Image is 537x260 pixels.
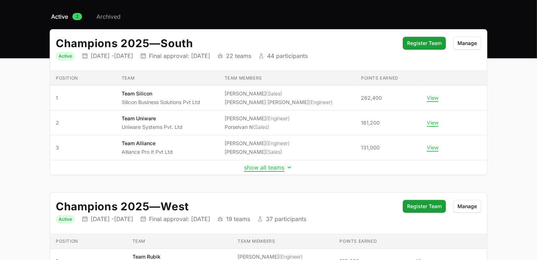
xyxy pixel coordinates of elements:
span: Manage [457,39,477,48]
button: Manage [453,200,481,213]
li: [PERSON_NAME] [225,115,290,122]
p: 19 teams [226,215,250,223]
button: View [427,144,438,151]
span: Register Team [407,202,442,211]
p: 22 teams [226,52,251,59]
span: Register Team [407,39,442,48]
span: (Engineer) [279,254,303,260]
span: — [150,200,161,213]
span: 2 [56,119,110,126]
div: Initiative details [50,29,487,175]
li: [PERSON_NAME] [PERSON_NAME] [225,99,333,106]
th: Position [50,71,116,86]
th: Team [116,71,219,86]
p: 37 participants [266,215,306,223]
p: [DATE] - [DATE] [91,215,133,223]
a: Archived [95,12,122,21]
li: [PERSON_NAME] [225,90,333,97]
li: Porselvan N [225,124,290,131]
p: Team Uniware [122,115,182,122]
p: Team Alliance [122,140,173,147]
nav: Initiative activity log navigation [50,12,487,21]
span: 161,200 [361,119,380,126]
th: Points earned [334,234,410,249]
a: Active2 [50,12,84,21]
span: — [150,37,161,50]
span: (Sales) [266,149,282,155]
p: Team Silicon [122,90,200,97]
p: Final approval: [DATE] [149,215,210,223]
span: (Engineer) [309,99,333,105]
p: Alliance Pro It Pvt Ltd [122,148,173,156]
th: Position [50,234,127,249]
th: Team [127,234,232,249]
span: 1 [56,94,110,102]
p: Silicon Business Solutions Pvt Ltd [122,99,200,106]
button: Register Team [403,200,446,213]
span: 3 [56,144,110,151]
h2: Champions 2025 West [56,200,396,213]
th: Team members [232,234,334,249]
span: (Engineer) [266,140,290,146]
span: (Engineer) [266,115,290,121]
button: Manage [453,37,481,50]
span: (Sales) [253,124,269,130]
span: 131,000 [361,144,380,151]
span: (Sales) [266,90,282,97]
th: Points earned [355,71,421,86]
p: Final approval: [DATE] [149,52,210,59]
p: 44 participants [267,52,308,59]
button: Register Team [403,37,446,50]
button: View [427,120,438,126]
p: [DATE] - [DATE] [91,52,133,59]
h2: Champions 2025 South [56,37,396,50]
button: View [427,95,438,101]
span: Manage [457,202,477,211]
span: 2 [72,13,82,20]
button: show all teams [244,164,293,171]
li: [PERSON_NAME] [225,148,290,156]
th: Team members [219,71,356,86]
span: 262,400 [361,94,382,102]
li: [PERSON_NAME] [225,140,290,147]
p: Uniware Systems Pvt. Ltd [122,124,182,131]
span: Archived [96,12,121,21]
span: Active [51,12,68,21]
